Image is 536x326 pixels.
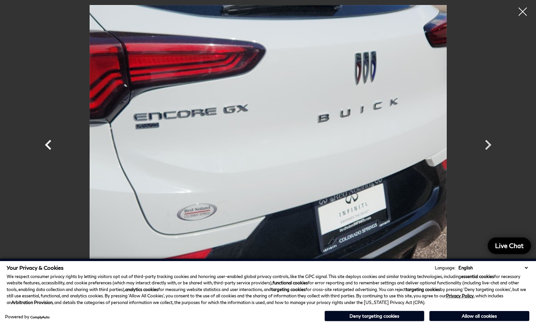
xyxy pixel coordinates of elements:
[272,280,308,285] strong: functional cookies
[5,315,50,319] div: Powered by
[30,315,50,319] a: ComplyAuto
[488,237,531,254] a: Live Chat
[457,264,529,271] select: Language Select
[38,132,58,162] div: Previous
[435,266,455,270] div: Language:
[446,293,474,298] a: Privacy Policy
[7,273,529,306] p: We respect consumer privacy rights by letting visitors opt out of third-party tracking cookies an...
[492,241,527,250] span: Live Chat
[11,300,53,305] strong: Arbitration Provision
[7,264,64,271] span: Your Privacy & Cookies
[461,274,494,279] strong: essential cookies
[68,5,468,273] img: Used 2024 Summit White Buick Sport Touring image 31
[478,132,498,162] div: Next
[271,287,305,292] strong: targeting cookies
[324,311,424,321] button: Deny targeting cookies
[429,311,529,321] button: Allow all cookies
[125,287,158,292] strong: analytics cookies
[406,287,440,292] strong: targeting cookies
